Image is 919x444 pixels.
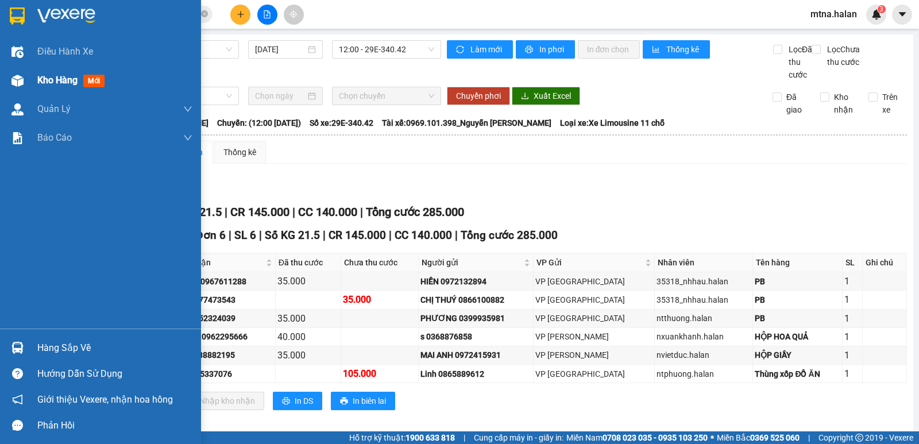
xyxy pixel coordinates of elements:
span: Tài xế: 0969.101.398_Nguyễn [PERSON_NAME] [382,117,551,129]
img: warehouse-icon [11,103,24,115]
span: | [389,229,392,242]
div: VP [GEOGRAPHIC_DATA] [535,294,652,306]
span: CC 140.000 [395,229,452,242]
button: caret-down [892,5,912,25]
div: Hướng dẫn sử dụng [37,365,192,383]
span: Số KG 21.5 [265,229,320,242]
div: 1 [844,348,860,362]
span: Báo cáo [37,130,72,145]
div: Phản hồi [37,417,192,434]
span: Điều hành xe [37,44,93,59]
button: plus [230,5,250,25]
span: VP Gửi [536,256,643,269]
div: VP [GEOGRAPHIC_DATA] [535,275,652,288]
span: Lọc Chưa thu cước [823,43,869,68]
span: mtna.halan [801,7,866,21]
span: | [808,431,810,444]
div: HIỀN 0972132894 [420,275,531,288]
div: 1 [844,274,860,288]
div: 105.000 [343,366,416,381]
div: VP [PERSON_NAME] [535,330,652,343]
th: Chưa thu cước [341,253,419,272]
td: VP Bắc Sơn [534,310,655,328]
button: bar-chartThống kê [643,40,710,59]
div: MAI ANH 0972415931 [420,349,531,361]
span: SL 6 [234,229,256,242]
div: 35318_nhhau.halan [657,275,751,288]
button: printerIn phơi [516,40,575,59]
div: PHÚC 0888882195 [166,349,273,361]
div: VP [GEOGRAPHIC_DATA] [535,312,652,325]
span: | [292,205,295,219]
span: Người gửi [422,256,522,269]
div: PB [755,294,840,306]
span: close-circle [201,10,208,17]
button: downloadNhập kho nhận [177,392,264,410]
span: close-circle [201,9,208,20]
strong: 1900 633 818 [406,433,455,442]
div: VP [GEOGRAPHIC_DATA] [535,368,652,380]
span: Quản Lý [37,102,71,116]
div: Hàng sắp về [37,339,192,357]
input: Chọn ngày [255,90,306,102]
span: notification [12,394,23,405]
div: 35.000 [277,348,339,362]
span: down [183,105,192,114]
b: GỬI : VP Thiên [PERSON_NAME] [14,78,138,117]
span: | [229,229,231,242]
td: VP Bắc Sơn [534,291,655,309]
span: file-add [263,10,271,18]
div: 1 [844,330,860,344]
span: In DS [295,395,313,407]
span: message [12,420,23,431]
div: 1 [844,366,860,381]
th: SL [843,253,863,272]
span: down [183,133,192,142]
span: Hỗ trợ kỹ thuật: [349,431,455,444]
div: 1 [844,311,860,326]
td: VP Phú Bình [534,365,655,383]
span: Chuyến: (12:00 [DATE]) [217,117,301,129]
img: solution-icon [11,132,24,144]
span: Lọc Đã thu cước [784,43,814,81]
span: download [521,92,529,101]
img: icon-new-feature [871,9,882,20]
span: | [259,229,262,242]
div: s 0368876858 [420,330,531,343]
div: Thuỷ 0395337076 [166,368,273,380]
span: Miền Bắc [717,431,800,444]
div: PB [755,312,840,325]
strong: 0369 525 060 [750,433,800,442]
div: PHƯƠNG 0399935981 [420,312,531,325]
span: printer [525,45,535,55]
span: CR 145.000 [230,205,289,219]
th: Ghi chú [863,253,907,272]
span: | [225,205,227,219]
div: Thống kê [223,146,256,159]
span: printer [282,397,290,406]
span: | [464,431,465,444]
span: copyright [855,434,863,442]
span: Chọn chuyến [339,87,434,105]
span: Trên xe [878,91,908,116]
span: CR 145.000 [329,229,386,242]
button: aim [284,5,304,25]
span: aim [289,10,298,18]
div: VP [PERSON_NAME] [535,349,652,361]
span: Cung cấp máy in - giấy in: [474,431,563,444]
span: Làm mới [470,43,504,56]
button: printerIn DS [273,392,322,410]
span: Loại xe: Xe Limousine 11 chỗ [560,117,665,129]
img: warehouse-icon [11,46,24,58]
div: HỘP HOA QUẢ [755,330,840,343]
button: downloadXuất Excel [512,87,580,105]
span: plus [237,10,245,18]
span: mới [83,75,105,87]
td: VP Hoàng Văn Thụ [534,346,655,365]
button: file-add [257,5,277,25]
div: 35.000 [277,311,339,326]
div: HỘP GIẦY [755,349,840,361]
div: 35.000 [277,274,339,288]
span: sync [456,45,466,55]
span: In phơi [539,43,566,56]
